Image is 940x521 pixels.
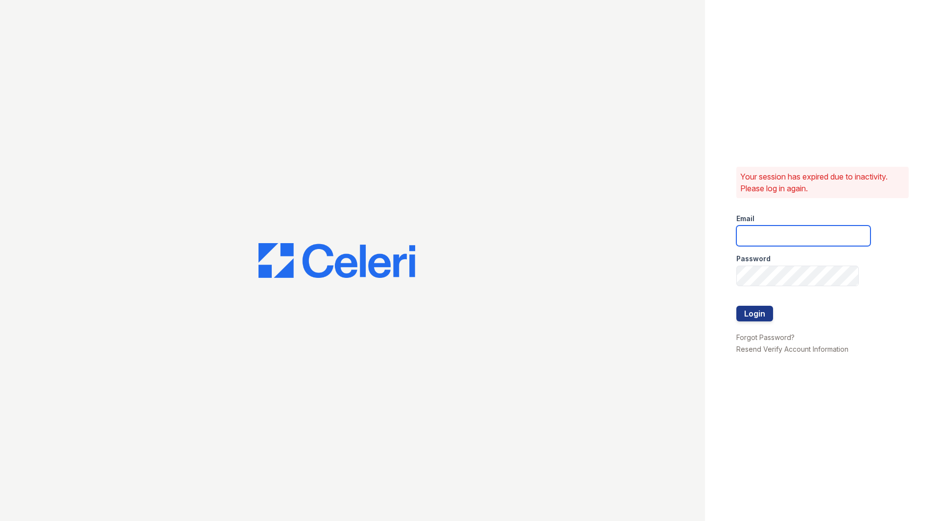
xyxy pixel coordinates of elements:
label: Email [736,214,754,224]
a: Forgot Password? [736,333,795,341]
img: CE_Logo_Blue-a8612792a0a2168367f1c8372b55b34899dd931a85d93a1a3d3e32e68fde9ad4.png [258,243,415,278]
button: Login [736,306,773,321]
label: Password [736,254,771,264]
p: Your session has expired due to inactivity. Please log in again. [740,171,905,194]
a: Resend Verify Account Information [736,345,848,353]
